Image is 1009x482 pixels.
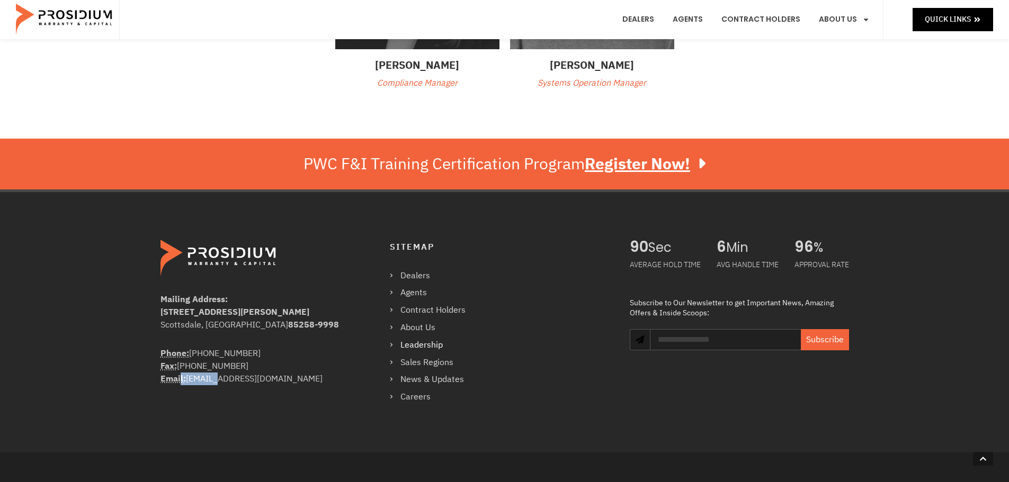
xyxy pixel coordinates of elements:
div: AVG HANDLE TIME [717,256,779,274]
span: Min [726,240,779,256]
a: About Us [390,320,476,335]
h3: [PERSON_NAME] [335,57,499,73]
strong: Fax: [160,360,177,372]
u: Register Now! [585,152,690,176]
h3: [PERSON_NAME] [510,57,674,73]
div: Subscribe to Our Newsletter to get Important News, Amazing Offers & Inside Scoops: [630,298,849,319]
a: Leadership [390,338,476,353]
h4: Sitemap [390,240,609,255]
a: Contract Holders [390,303,476,318]
div: [PHONE_NUMBER] [PHONE_NUMBER] [EMAIL_ADDRESS][DOMAIN_NAME] [160,347,347,385]
nav: Menu [390,268,476,405]
p: Systems Operation Manager [510,76,674,91]
a: News & Updates [390,372,476,387]
a: Quick Links [913,8,993,31]
b: 85258-9998 [288,319,339,331]
a: Agents [390,285,476,301]
a: Dealers [390,268,476,284]
div: Scottsdale, [GEOGRAPHIC_DATA] [160,319,347,331]
span: Sec [648,240,701,256]
form: Newsletter Form [650,329,849,361]
a: Sales Regions [390,355,476,370]
div: APPROVAL RATE [794,256,849,274]
div: PWC F&I Training Certification Program [303,154,706,174]
span: 90 [630,240,648,256]
button: Subscribe [801,329,849,350]
strong: Phone: [160,347,189,360]
p: Compliance Manager [335,76,499,91]
div: AVERAGE HOLD TIME [630,256,701,274]
abbr: Fax [160,360,177,372]
b: Mailing Address: [160,293,228,306]
span: % [814,240,849,256]
abbr: Email Address [160,372,186,385]
abbr: Phone Number [160,347,189,360]
span: 6 [717,240,726,256]
span: Quick Links [925,13,971,26]
strong: Email: [160,372,186,385]
span: 96 [794,240,814,256]
b: [STREET_ADDRESS][PERSON_NAME] [160,306,309,319]
span: Subscribe [806,333,844,346]
a: Careers [390,389,476,405]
